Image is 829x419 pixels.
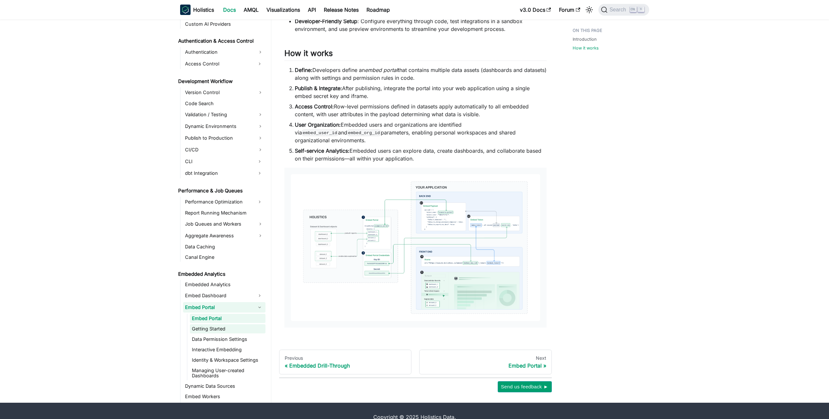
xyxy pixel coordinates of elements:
a: dbt Integration [183,168,254,178]
button: Send us feedback ► [498,381,552,392]
a: Embedded Analytics [176,270,265,279]
a: Forum [555,5,584,15]
a: Access Control [183,59,254,69]
a: Development Workflow [176,77,265,86]
a: v3.0 Docs [516,5,555,15]
h2: How it works [284,49,547,61]
a: Performance & Job Queues [176,186,265,195]
a: Docs [219,5,240,15]
a: Embedded Analytics [183,280,265,289]
li: After publishing, integrate the portal into your web application using a single embed secret key ... [295,84,547,100]
a: Code Search [183,99,265,108]
a: Validation / Testing [183,109,265,120]
strong: Publish & Integrate: [295,85,342,91]
em: embed portal [365,67,398,73]
a: Authentication & Access Control [176,36,265,46]
a: Roadmap [363,5,394,15]
button: Expand sidebar category 'Embed Dashboard' [254,290,265,301]
img: Holistics [180,5,191,15]
a: Performance Optimization [183,197,254,207]
a: Identity & Workspace Settings [190,356,265,365]
a: Managing User-created Dashboards [190,366,265,380]
strong: Developer-Friendly Setup [295,18,357,24]
li: : Configure everything through code, test integrations in a sandbox environment, and use preview ... [295,17,547,33]
a: Data Caching [183,242,265,251]
a: CLI [183,156,254,167]
a: CI/CD [183,145,265,155]
a: Aggregate Awareness [183,230,265,241]
a: Canal Engine [183,253,265,262]
a: PreviousEmbedded Drill-Through [279,350,412,374]
b: Holistics [193,6,214,14]
a: Release Notes [320,5,363,15]
a: Embed Portal [190,314,265,323]
code: embed_user_id [302,130,338,136]
a: Dynamic Data Sources [183,382,265,391]
a: HolisticsHolistics [180,5,214,15]
a: AMQL [240,5,263,15]
button: Search (Ctrl+K) [598,4,649,16]
a: Dynamic Environments [183,121,265,132]
strong: Access Control: [295,103,334,110]
a: Version Control [183,87,265,98]
a: Getting Started [190,324,265,333]
a: How it works [573,45,599,51]
a: NextEmbed Portal [419,350,552,374]
li: Developers define an that contains multiple data assets (dashboards and datasets) along with sett... [295,66,547,82]
button: Switch between dark and light mode (currently light mode) [584,5,594,15]
button: Expand sidebar category 'dbt Integration' [254,168,265,178]
a: Authentication [183,47,265,57]
a: Publish to Production [183,133,265,143]
code: embed_org_id [347,130,381,136]
a: Report Running Mechanism [183,208,265,217]
li: Embedded users can explore data, create dashboards, and collaborate based on their permissions—al... [295,147,547,162]
button: Collapse sidebar category 'Embed Portal' [254,302,265,313]
div: Embed Portal [425,362,546,369]
div: Next [425,355,546,361]
a: Security [183,402,265,412]
a: Introduction [573,36,597,42]
a: Interactive Embedding [190,345,265,354]
button: Expand sidebar category 'CLI' [254,156,265,167]
button: Expand sidebar category 'Performance Optimization' [254,197,265,207]
nav: Docs sidebar [174,3,271,403]
a: Custom AI Providers [183,20,265,29]
a: Data Permission Settings [190,335,265,344]
strong: User Organization: [295,121,341,128]
nav: Docs pages [279,350,552,374]
a: API [304,5,320,15]
div: Previous [285,355,406,361]
strong: Define: [295,67,312,73]
span: Send us feedback ► [501,383,549,391]
span: Search [607,7,630,13]
button: Expand sidebar category 'Access Control' [254,59,265,69]
li: Row-level permissions defined in datasets apply automatically to all embedded content, with user ... [295,103,547,118]
strong: Self-service Analytics: [295,147,350,154]
a: Embed Dashboard [183,290,254,301]
a: Embed Portal [183,302,254,313]
a: Visualizations [263,5,304,15]
a: Job Queues and Workers [183,219,265,229]
img: embed portal overview diagram [291,174,540,321]
kbd: K [638,7,644,12]
a: Embed Workers [183,392,265,401]
li: Embedded users and organizations are identified via and parameters, enabling personal workspaces ... [295,121,547,144]
div: Embedded Drill-Through [285,362,406,369]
